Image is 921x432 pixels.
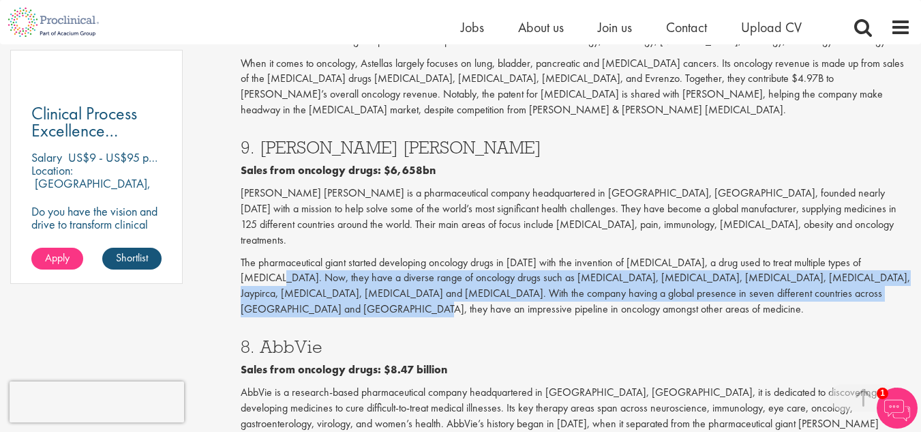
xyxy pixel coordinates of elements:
a: Clinical Process Excellence Manager [31,105,162,139]
iframe: reCAPTCHA [10,381,184,422]
b: Sales from oncology drugs: $6,658bn [241,163,436,177]
h3: 8. AbbVie [241,338,911,356]
a: About us [518,18,564,36]
span: Clinical Process Excellence Manager [31,102,137,159]
p: [GEOGRAPHIC_DATA], [GEOGRAPHIC_DATA] [31,175,151,204]
img: Chatbot [877,388,918,429]
h3: 9. [PERSON_NAME] [PERSON_NAME] [241,139,911,156]
b: Sales from oncology drugs: $8.47 billion [241,362,447,377]
p: Do you have the vision and drive to transform clinical operations into models of excellence in a ... [31,205,162,270]
p: [PERSON_NAME] [PERSON_NAME] is a pharmaceutical company headquartered in [GEOGRAPHIC_DATA], [GEOG... [241,186,911,248]
p: The pharmaceutical giant started developing oncology drugs in [DATE] with the invention of [MEDIC... [241,255,911,317]
p: US$9 - US$95 per hour [68,149,181,165]
a: Apply [31,248,83,270]
a: Upload CV [741,18,802,36]
span: Location: [31,162,73,178]
span: Salary [31,149,62,165]
a: Contact [666,18,707,36]
a: Jobs [461,18,484,36]
span: 1 [877,388,888,399]
a: Shortlist [102,248,162,270]
span: Apply [45,250,70,265]
p: When it comes to oncology, Astellas largely focuses on lung, bladder, pancreatic and [MEDICAL_DAT... [241,56,911,118]
a: Join us [598,18,632,36]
